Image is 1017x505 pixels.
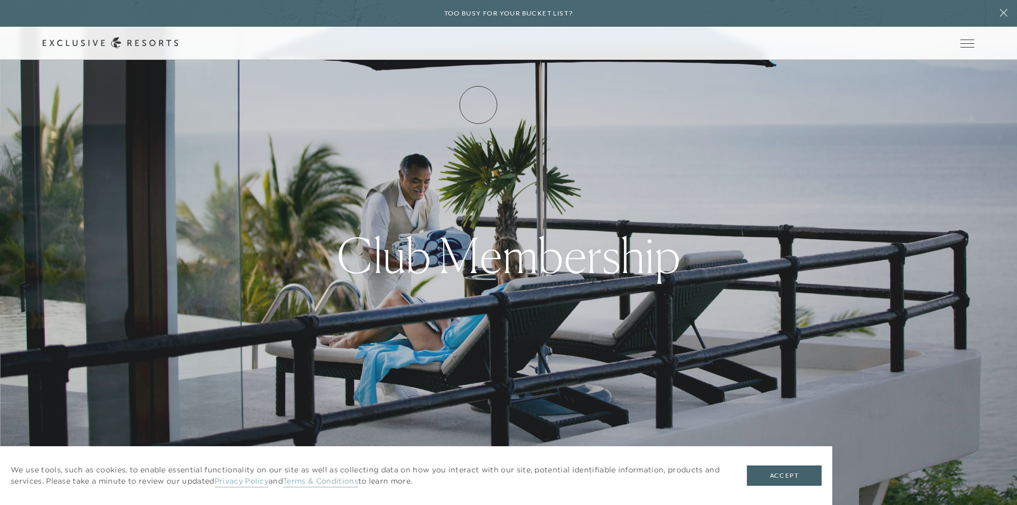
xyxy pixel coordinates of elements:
[283,476,358,487] a: Terms & Conditions
[337,231,681,279] h1: Club Membership
[11,464,726,487] p: We use tools, such as cookies, to enable essential functionality on our site as well as collectin...
[960,40,974,47] button: Open navigation
[444,9,573,19] h6: Too busy for your bucket list?
[215,476,269,487] a: Privacy Policy
[747,465,822,486] button: Accept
